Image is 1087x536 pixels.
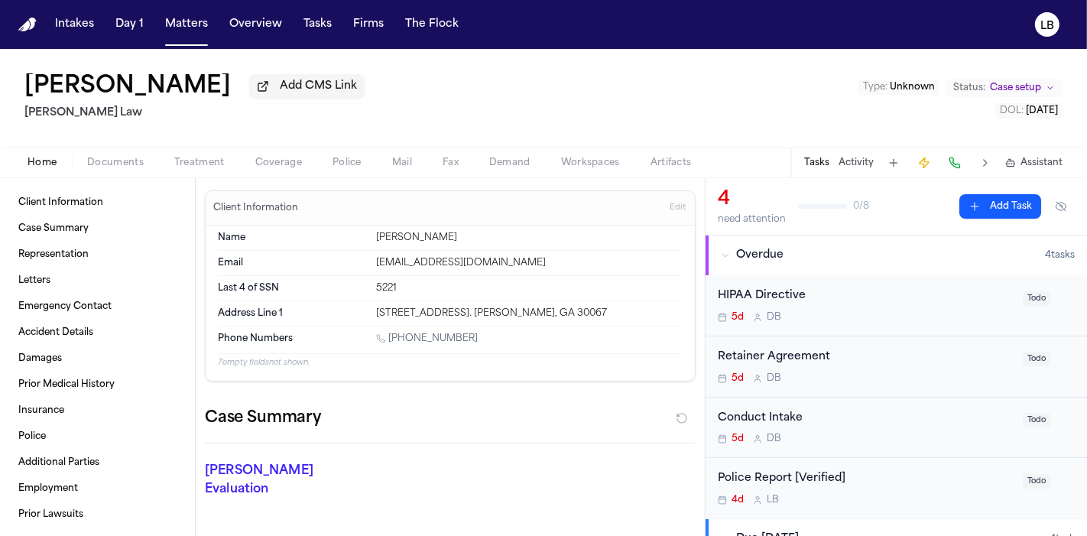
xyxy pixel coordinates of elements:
a: Prior Medical History [12,372,183,397]
h2: [PERSON_NAME] Law [24,104,365,122]
a: Employment [12,476,183,501]
span: D B [767,372,781,385]
span: Artifacts [651,157,692,169]
a: Home [18,18,37,32]
button: Overdue4tasks [706,236,1087,275]
div: Open task: Retainer Agreement [706,336,1087,398]
span: 5d [732,433,744,445]
button: Add Task [883,152,904,174]
div: Police Report [Verified] [718,470,1014,488]
span: 0 / 8 [853,200,869,213]
span: Unknown [890,83,935,92]
span: Police [333,157,362,169]
button: Intakes [49,11,100,38]
button: Edit matter name [24,73,231,101]
button: Activity [839,157,874,169]
img: Finch Logo [18,18,37,32]
a: Police [12,424,183,449]
button: Edit DOL: 2025-08-29 [995,103,1063,119]
button: Add Task [959,194,1041,219]
span: Demand [489,157,531,169]
span: 4 task s [1045,249,1075,262]
span: D B [767,311,781,323]
a: Tasks [297,11,338,38]
span: Todo [1023,352,1050,366]
span: 5d [732,311,744,323]
button: Add CMS Link [249,74,365,99]
button: Create Immediate Task [913,152,935,174]
button: Edit [665,196,690,220]
span: Coverage [255,157,302,169]
h3: Client Information [210,202,301,214]
span: Mail [392,157,412,169]
dt: Address Line 1 [218,307,367,320]
button: The Flock [399,11,465,38]
div: [STREET_ADDRESS]. [PERSON_NAME], GA 30067 [376,307,683,320]
div: need attention [718,213,786,226]
p: [PERSON_NAME] Evaluation [205,462,356,499]
a: Damages [12,346,183,371]
span: Fax [443,157,459,169]
a: Call 1 (901) 310-6258 [376,333,478,345]
a: Emergency Contact [12,294,183,319]
a: Accident Details [12,320,183,345]
dt: Name [218,232,367,244]
button: Firms [347,11,390,38]
span: Type : [863,83,887,92]
button: Matters [159,11,214,38]
span: Workspaces [561,157,620,169]
button: Assistant [1005,157,1063,169]
p: 7 empty fields not shown. [218,357,683,369]
div: 5221 [376,282,683,294]
button: Tasks [804,157,829,169]
div: 4 [718,187,786,212]
div: Retainer Agreement [718,349,1014,366]
span: Documents [87,157,144,169]
span: 5d [732,372,744,385]
span: L B [767,494,779,506]
span: Assistant [1020,157,1063,169]
dt: Last 4 of SSN [218,282,367,294]
div: Open task: Police Report [Verified] [706,458,1087,518]
button: Hide completed tasks (⌘⇧H) [1047,194,1075,219]
button: Change status from Case setup [946,79,1063,97]
div: HIPAA Directive [718,287,1014,305]
span: Add CMS Link [280,79,357,94]
span: Status: [953,82,985,94]
button: Day 1 [109,11,150,38]
button: Overview [223,11,288,38]
span: Treatment [174,157,225,169]
span: 4d [732,494,744,506]
dt: Email [218,257,367,269]
div: Conduct Intake [718,410,1014,427]
a: Client Information [12,190,183,215]
a: Representation [12,242,183,267]
div: [EMAIL_ADDRESS][DOMAIN_NAME] [376,257,683,269]
span: D B [767,433,781,445]
a: Additional Parties [12,450,183,475]
a: Letters [12,268,183,293]
span: Todo [1023,413,1050,427]
div: Open task: HIPAA Directive [706,275,1087,336]
span: Edit [670,203,686,213]
a: Prior Lawsuits [12,502,183,527]
button: Edit Type: Unknown [858,80,939,95]
button: Make a Call [944,152,965,174]
span: Todo [1023,474,1050,489]
span: Todo [1023,291,1050,306]
h1: [PERSON_NAME] [24,73,231,101]
div: Open task: Conduct Intake [706,398,1087,459]
span: Case setup [990,82,1041,94]
span: Overdue [736,248,784,263]
a: Case Summary [12,216,183,241]
div: [PERSON_NAME] [376,232,683,244]
span: Home [28,157,57,169]
span: DOL : [1000,106,1024,115]
span: Phone Numbers [218,333,293,345]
